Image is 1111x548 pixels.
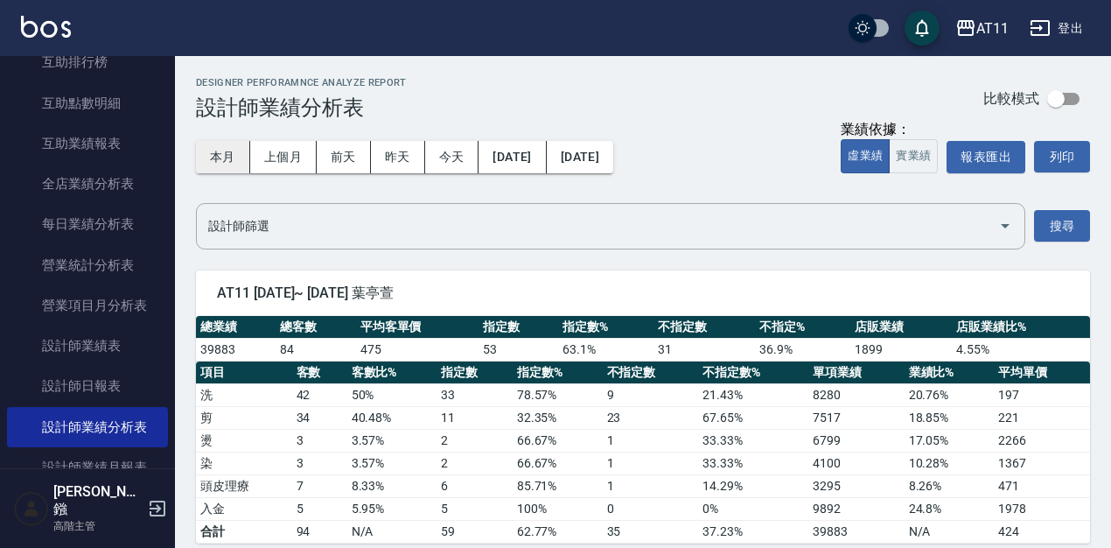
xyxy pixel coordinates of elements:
[603,429,699,452] td: 1
[603,520,699,543] td: 35
[7,123,168,164] a: 互助業績報表
[603,497,699,520] td: 0
[808,452,905,474] td: 4100
[347,474,437,497] td: 8.33 %
[347,497,437,520] td: 5.95 %
[196,338,276,361] td: 39883
[347,429,437,452] td: 3.57 %
[347,362,437,384] th: 客數比%
[905,406,995,429] td: 18.85 %
[437,497,512,520] td: 5
[841,139,890,173] button: 虛業績
[513,362,603,384] th: 指定數%
[196,316,1090,362] table: a dense table
[983,89,1039,108] p: 比較模式
[292,452,347,474] td: 3
[217,285,1069,302] span: AT11 [DATE]~ [DATE] 葉亭萱
[808,429,905,452] td: 6799
[603,474,699,497] td: 1
[698,474,808,497] td: 14.29 %
[603,383,699,406] td: 9
[905,429,995,452] td: 17.05 %
[7,447,168,488] a: 設計師業績月報表
[513,383,603,406] td: 78.57 %
[994,406,1090,429] td: 221
[698,520,808,543] td: 37.23%
[952,316,1090,339] th: 店販業績比%
[603,406,699,429] td: 23
[292,383,347,406] td: 42
[948,11,1016,46] button: AT11
[698,429,808,452] td: 33.33 %
[994,497,1090,520] td: 1978
[905,497,995,520] td: 24.8 %
[437,429,512,452] td: 2
[7,164,168,204] a: 全店業績分析表
[479,338,558,361] td: 53
[808,497,905,520] td: 9892
[437,362,512,384] th: 指定數
[196,383,292,406] td: 洗
[991,212,1019,240] button: Open
[905,362,995,384] th: 業績比%
[558,316,653,339] th: 指定數%
[347,520,437,543] td: N/A
[196,452,292,474] td: 染
[513,452,603,474] td: 66.67 %
[947,141,1025,173] button: 報表匯出
[437,520,512,543] td: 59
[698,383,808,406] td: 21.43 %
[808,406,905,429] td: 7517
[196,77,407,88] h2: Designer Perforamnce Analyze Report
[808,474,905,497] td: 3295
[292,497,347,520] td: 5
[14,491,49,526] img: Person
[653,338,755,361] td: 31
[7,204,168,244] a: 每日業績分析表
[653,316,755,339] th: 不指定數
[808,383,905,406] td: 8280
[994,383,1090,406] td: 197
[437,452,512,474] td: 2
[196,429,292,452] td: 燙
[558,338,653,361] td: 63.1 %
[347,406,437,429] td: 40.48 %
[250,141,317,173] button: 上個月
[755,338,850,361] td: 36.9 %
[196,141,250,173] button: 本月
[603,362,699,384] th: 不指定數
[437,474,512,497] td: 6
[513,406,603,429] td: 32.35 %
[292,474,347,497] td: 7
[994,429,1090,452] td: 2266
[698,497,808,520] td: 0 %
[7,42,168,82] a: 互助排行榜
[905,11,940,46] button: save
[196,474,292,497] td: 頭皮理療
[276,338,355,361] td: 84
[7,326,168,366] a: 設計師業績表
[850,316,952,339] th: 店販業績
[952,338,1090,361] td: 4.55 %
[292,406,347,429] td: 34
[196,520,292,543] td: 合計
[1023,12,1090,45] button: 登出
[347,383,437,406] td: 50 %
[976,18,1009,39] div: AT11
[425,141,479,173] button: 今天
[994,474,1090,497] td: 471
[513,429,603,452] td: 66.67 %
[905,452,995,474] td: 10.28 %
[356,316,479,339] th: 平均客單價
[994,520,1090,543] td: 424
[1034,210,1090,242] button: 搜尋
[356,338,479,361] td: 475
[7,366,168,406] a: 設計師日報表
[808,362,905,384] th: 單項業績
[994,452,1090,474] td: 1367
[53,483,143,518] h5: [PERSON_NAME]鏹
[317,141,371,173] button: 前天
[603,452,699,474] td: 1
[292,520,347,543] td: 94
[437,383,512,406] td: 33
